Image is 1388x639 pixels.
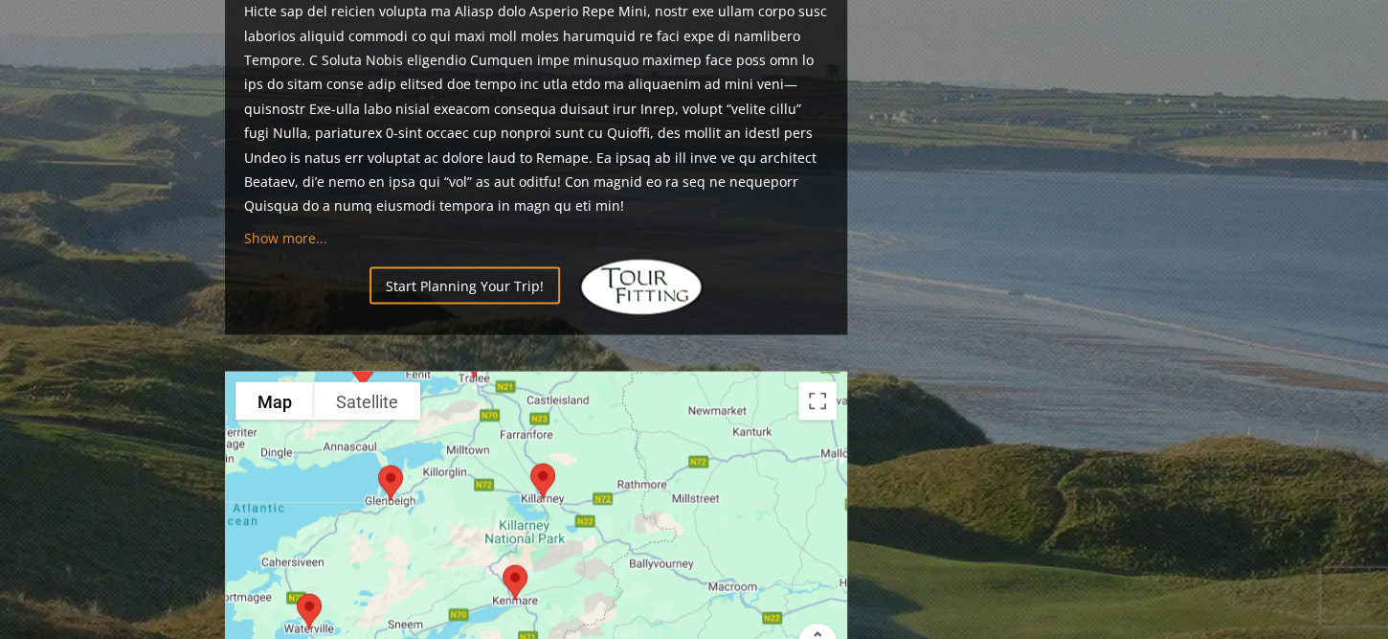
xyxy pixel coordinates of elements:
[244,228,327,246] a: Show more...
[314,381,420,420] button: Show satellite imagery
[798,381,837,420] button: Toggle fullscreen view
[579,258,704,315] img: Hidden Links
[235,381,314,420] button: Show street map
[369,266,560,304] a: Start Planning Your Trip!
